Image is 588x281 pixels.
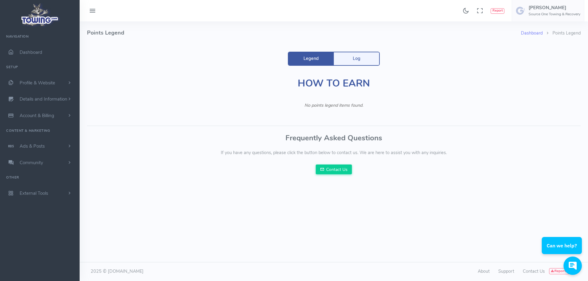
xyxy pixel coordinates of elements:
[20,160,43,166] span: Community
[334,52,379,65] a: Log
[529,12,580,16] h6: Source One Towing & Recovery
[521,30,543,36] a: Dashboard
[498,268,514,274] a: Support
[20,49,42,55] span: Dashboard
[217,102,450,109] div: No points legend items found.
[478,268,490,274] a: About
[20,190,48,196] span: External Tools
[20,143,45,149] span: Ads & Posts
[529,5,580,10] h5: [PERSON_NAME]
[543,30,581,37] li: Points Legend
[19,2,61,28] img: logo
[217,78,450,89] h1: How To Earn
[20,113,54,119] span: Account & Billing
[316,165,352,174] a: Contact Us
[537,220,588,281] iframe: Conversations
[523,268,545,274] a: Contact Us
[87,150,581,156] p: If you have any questions, please click the button below to contact us. We are here to assist you...
[288,52,334,65] a: Legend
[87,21,521,44] h4: Points Legend
[20,96,67,102] span: Details and Information
[491,8,504,14] button: Report
[87,268,334,275] div: 2025 © [DOMAIN_NAME]
[20,80,55,86] span: Profile & Website
[87,134,581,142] h3: Frequently Asked Questions
[516,6,526,16] img: user-image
